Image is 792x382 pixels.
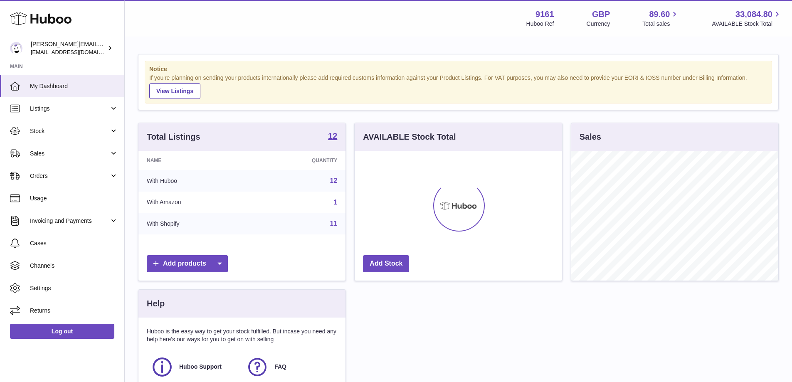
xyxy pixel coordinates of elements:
th: Quantity [252,151,346,170]
span: 89.60 [649,9,670,20]
span: Sales [30,150,109,158]
td: With Amazon [138,192,252,213]
span: Stock [30,127,109,135]
a: Add Stock [363,255,409,272]
a: 89.60 Total sales [642,9,679,28]
a: View Listings [149,83,200,99]
span: Invoicing and Payments [30,217,109,225]
span: Orders [30,172,109,180]
div: Huboo Ref [526,20,554,28]
div: Currency [587,20,610,28]
td: With Huboo [138,170,252,192]
span: Huboo Support [179,363,222,371]
h3: Sales [580,131,601,143]
span: Settings [30,284,118,292]
span: Channels [30,262,118,270]
h3: AVAILABLE Stock Total [363,131,456,143]
span: Listings [30,105,109,113]
p: Huboo is the easy way to get your stock fulfilled. But incase you need any help here's our ways f... [147,328,337,343]
a: Add products [147,255,228,272]
th: Name [138,151,252,170]
a: Huboo Support [151,356,238,378]
span: AVAILABLE Stock Total [712,20,782,28]
a: Log out [10,324,114,339]
span: Returns [30,307,118,315]
span: [EMAIL_ADDRESS][DOMAIN_NAME] [31,49,122,55]
strong: 12 [328,132,337,140]
span: Cases [30,239,118,247]
div: [PERSON_NAME][EMAIL_ADDRESS][DOMAIN_NAME] [31,40,106,56]
span: FAQ [274,363,286,371]
h3: Total Listings [147,131,200,143]
img: amyesmith31@gmail.com [10,42,22,54]
a: 33,084.80 AVAILABLE Stock Total [712,9,782,28]
span: 33,084.80 [735,9,772,20]
strong: 9161 [535,9,554,20]
span: Total sales [642,20,679,28]
a: 12 [328,132,337,142]
strong: Notice [149,65,767,73]
a: 11 [330,220,338,227]
td: With Shopify [138,213,252,234]
strong: GBP [592,9,610,20]
a: 1 [333,199,337,206]
span: Usage [30,195,118,202]
h3: Help [147,298,165,309]
a: FAQ [246,356,333,378]
div: If you're planning on sending your products internationally please add required customs informati... [149,74,767,99]
span: My Dashboard [30,82,118,90]
a: 12 [330,177,338,184]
